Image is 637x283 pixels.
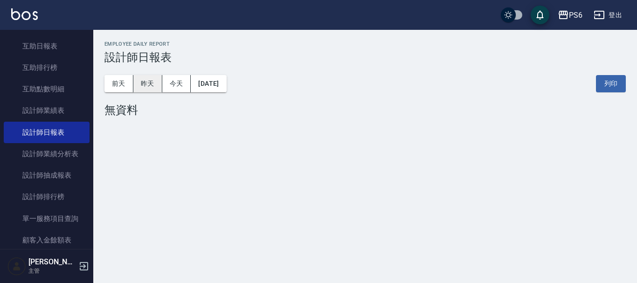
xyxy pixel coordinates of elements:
a: 顧客入金餘額表 [4,229,90,251]
a: 設計師排行榜 [4,186,90,207]
a: 單一服務項目查詢 [4,208,90,229]
a: 互助點數明細 [4,78,90,100]
p: 主管 [28,267,76,275]
button: 前天 [104,75,133,92]
img: Logo [11,8,38,20]
button: [DATE] [191,75,226,92]
h5: [PERSON_NAME] [28,257,76,267]
a: 互助排行榜 [4,57,90,78]
button: 登出 [590,7,626,24]
div: PS6 [569,9,582,21]
a: 設計師業績分析表 [4,143,90,165]
a: 設計師抽成報表 [4,165,90,186]
button: PS6 [554,6,586,25]
a: 設計師日報表 [4,122,90,143]
div: 無資料 [104,104,626,117]
h2: Employee Daily Report [104,41,626,47]
button: save [531,6,549,24]
a: 設計師業績表 [4,100,90,121]
a: 互助日報表 [4,35,90,57]
button: 昨天 [133,75,162,92]
button: 今天 [162,75,191,92]
button: 列印 [596,75,626,92]
h3: 設計師日報表 [104,51,626,64]
img: Person [7,257,26,276]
